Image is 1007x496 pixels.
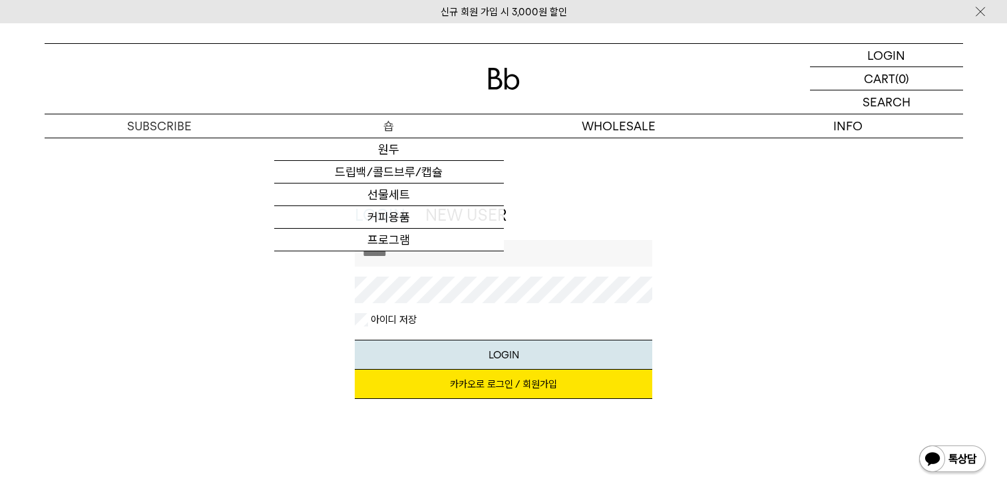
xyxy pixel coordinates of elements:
[864,67,895,90] p: CART
[274,161,504,184] a: 드립백/콜드브루/캡슐
[368,313,417,326] label: 아이디 저장
[441,6,567,18] a: 신규 회원 가입 시 3,000원 할인
[355,370,652,399] a: 카카오로 로그인 / 회원가입
[733,114,963,138] p: INFO
[274,138,504,161] a: 원두
[810,67,963,90] a: CART (0)
[488,68,520,90] img: 로고
[867,44,905,66] p: LOGIN
[274,229,504,251] a: 프로그램
[274,184,504,206] a: 선물세트
[45,114,274,138] a: SUBSCRIBE
[918,444,987,476] img: 카카오톡 채널 1:1 채팅 버튼
[274,206,504,229] a: 커피용품
[863,90,910,114] p: SEARCH
[274,114,504,138] a: 숍
[810,44,963,67] a: LOGIN
[504,114,733,138] p: WHOLESALE
[355,340,652,370] button: LOGIN
[895,67,909,90] p: (0)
